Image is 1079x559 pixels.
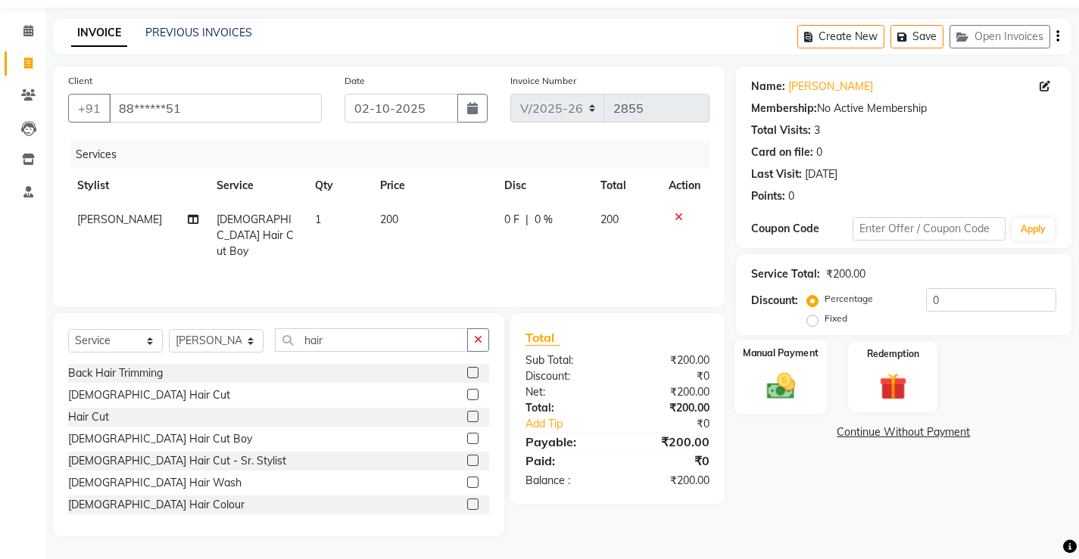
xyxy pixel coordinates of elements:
div: Services [70,141,721,169]
span: [PERSON_NAME] [77,213,162,226]
input: Search by Name/Mobile/Email/Code [109,94,322,123]
label: Date [345,74,365,88]
th: Qty [306,169,372,203]
span: Total [525,330,560,346]
div: ₹200.00 [617,400,720,416]
span: [DEMOGRAPHIC_DATA] Hair Cut Boy [217,213,294,258]
th: Stylist [68,169,207,203]
div: [DEMOGRAPHIC_DATA] Hair Cut [68,387,230,403]
div: Membership: [751,101,817,116]
div: ₹200.00 [617,384,720,400]
div: ₹200.00 [617,473,720,489]
button: Open Invoices [950,25,1050,48]
img: _gift.svg [871,370,915,404]
div: Net: [514,384,617,400]
div: [DEMOGRAPHIC_DATA] Hair Colour [68,497,245,513]
label: Redemption [867,347,919,361]
button: Apply [1012,218,1055,241]
div: ₹200.00 [617,433,720,451]
div: Discount: [514,368,617,384]
button: +91 [68,94,111,123]
div: No Active Membership [751,101,1056,116]
label: Invoice Number [510,74,576,88]
div: 0 [816,144,822,160]
div: Back Hair Trimming [68,365,163,381]
a: Continue Without Payment [739,424,1068,440]
div: Balance : [514,473,617,489]
div: [DEMOGRAPHIC_DATA] Hair Wash [68,475,242,491]
input: Search or Scan [275,328,468,352]
label: Manual Payment [743,346,819,360]
div: ₹0 [635,416,721,432]
button: Save [890,25,943,48]
button: Create New [797,25,884,48]
div: ₹0 [617,368,720,384]
span: 1 [315,213,321,226]
div: Total: [514,400,617,416]
a: [PERSON_NAME] [788,79,873,95]
span: 0 % [535,212,553,228]
div: ₹200.00 [617,352,720,368]
div: Sub Total: [514,352,617,368]
span: | [525,212,529,228]
div: Card on file: [751,144,813,160]
th: Action [660,169,709,203]
div: [DEMOGRAPHIC_DATA] Hair Cut - Sr. Stylist [68,453,286,469]
th: Price [371,169,494,203]
div: ₹200.00 [826,266,865,282]
div: Points: [751,188,785,204]
div: Hair Cut [68,409,109,425]
span: 200 [600,213,619,226]
th: Service [207,169,306,203]
img: _cash.svg [757,369,803,402]
th: Total [591,169,659,203]
div: Name: [751,79,785,95]
div: [DEMOGRAPHIC_DATA] Hair Cut Boy [68,431,252,447]
div: 0 [788,188,794,204]
div: Service Total: [751,266,820,282]
a: PREVIOUS INVOICES [145,26,252,39]
div: Last Visit: [751,166,802,182]
label: Client [68,74,92,88]
label: Fixed [825,312,847,325]
th: Disc [495,169,592,203]
div: Coupon Code [751,221,853,237]
div: Payable: [514,433,617,451]
span: 200 [380,213,398,226]
div: [DATE] [805,166,837,182]
div: Paid: [514,452,617,470]
label: Percentage [825,292,873,306]
div: ₹0 [617,452,720,470]
div: 3 [814,123,820,138]
div: Total Visits: [751,123,811,138]
div: Discount: [751,293,798,309]
a: Add Tip [514,416,635,432]
input: Enter Offer / Coupon Code [853,217,1006,241]
a: INVOICE [71,20,127,47]
span: 0 F [504,212,519,228]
